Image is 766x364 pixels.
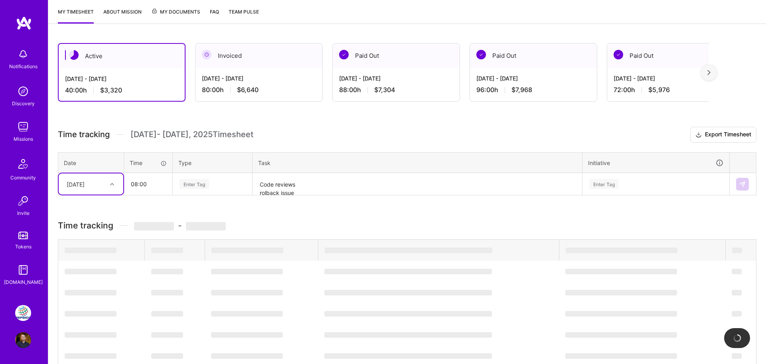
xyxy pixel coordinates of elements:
[202,74,316,83] div: [DATE] - [DATE]
[151,269,183,274] span: ‌
[151,290,183,295] span: ‌
[110,182,114,186] i: icon Chevron
[65,290,116,295] span: ‌
[690,127,756,143] button: Export Timesheet
[229,8,259,24] a: Team Pulse
[15,193,31,209] img: Invite
[253,152,582,173] th: Task
[58,130,110,140] span: Time tracking
[58,8,94,24] a: My timesheet
[13,332,33,348] a: User Avatar
[565,269,677,274] span: ‌
[333,43,460,68] div: Paid Out
[202,50,211,59] img: Invoiced
[339,86,453,94] div: 88:00 h
[476,50,486,59] img: Paid Out
[614,86,728,94] div: 72:00 h
[15,332,31,348] img: User Avatar
[15,83,31,99] img: discovery
[65,86,178,94] div: 40:00 h
[59,44,185,68] div: Active
[130,159,167,167] div: Time
[732,290,742,295] span: ‌
[211,290,283,295] span: ‌
[565,290,677,295] span: ‌
[10,173,36,182] div: Community
[732,311,742,317] span: ‌
[476,74,590,83] div: [DATE] - [DATE]
[4,278,43,286] div: [DOMAIN_NAME]
[211,311,283,317] span: ‌
[614,74,728,83] div: [DATE] - [DATE]
[134,222,174,230] span: ‌
[470,43,597,68] div: Paid Out
[614,50,623,59] img: Paid Out
[17,209,30,217] div: Invite
[374,86,395,94] span: $7,304
[65,75,178,83] div: [DATE] - [DATE]
[202,86,316,94] div: 80:00 h
[67,180,85,188] div: [DATE]
[324,269,492,274] span: ‌
[130,130,253,140] span: [DATE] - [DATE] , 2025 Timesheet
[707,70,711,75] img: right
[211,269,283,274] span: ‌
[151,311,183,317] span: ‌
[58,152,124,173] th: Date
[339,74,453,83] div: [DATE] - [DATE]
[9,62,38,71] div: Notifications
[65,353,116,359] span: ‌
[100,86,122,94] span: $3,320
[732,248,742,253] span: ‌
[58,220,756,230] h3: Time tracking
[12,99,35,108] div: Discovery
[186,222,226,230] span: ‌
[15,119,31,135] img: teamwork
[151,248,183,253] span: ‌
[210,8,219,24] a: FAQ
[324,332,492,338] span: ‌
[134,220,226,230] span: -
[124,173,172,195] input: HH:MM
[565,332,677,338] span: ‌
[65,248,116,253] span: ‌
[14,135,33,143] div: Missions
[211,332,283,338] span: ‌
[16,16,32,30] img: logo
[229,9,259,15] span: Team Pulse
[151,332,183,338] span: ‌
[511,86,532,94] span: $7,968
[566,248,677,253] span: ‌
[565,353,677,359] span: ‌
[14,154,33,173] img: Community
[211,248,283,253] span: ‌
[565,311,677,317] span: ‌
[732,353,742,359] span: ‌
[607,43,734,68] div: Paid Out
[695,131,702,139] i: icon Download
[151,8,200,24] a: My Documents
[195,43,322,68] div: Invoiced
[15,242,32,251] div: Tokens
[103,8,142,24] a: About Mission
[13,305,33,321] a: PepsiCo: SodaStream Intl. 2024 AOP
[15,262,31,278] img: guide book
[325,248,492,253] span: ‌
[15,305,31,321] img: PepsiCo: SodaStream Intl. 2024 AOP
[15,46,31,62] img: bell
[180,178,209,190] div: Enter Tag
[324,290,492,295] span: ‌
[237,86,259,94] span: $6,640
[324,311,492,317] span: ‌
[589,178,619,190] div: Enter Tag
[339,50,349,59] img: Paid Out
[18,232,28,239] img: tokens
[65,311,116,317] span: ‌
[151,353,183,359] span: ‌
[324,353,492,359] span: ‌
[476,86,590,94] div: 96:00 h
[732,333,742,343] img: loading
[151,8,200,16] span: My Documents
[173,152,253,173] th: Type
[65,332,116,338] span: ‌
